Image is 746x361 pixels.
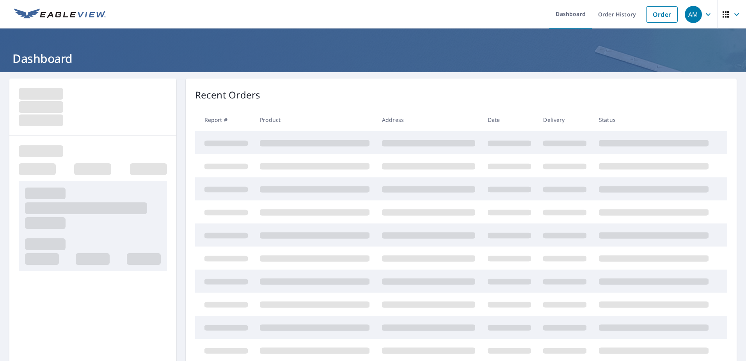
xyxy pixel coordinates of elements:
h1: Dashboard [9,50,737,66]
img: EV Logo [14,9,106,20]
th: Product [254,108,376,131]
th: Report # [195,108,254,131]
th: Delivery [537,108,593,131]
th: Address [376,108,481,131]
th: Status [593,108,715,131]
div: AM [685,6,702,23]
p: Recent Orders [195,88,261,102]
a: Order [646,6,678,23]
th: Date [481,108,537,131]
